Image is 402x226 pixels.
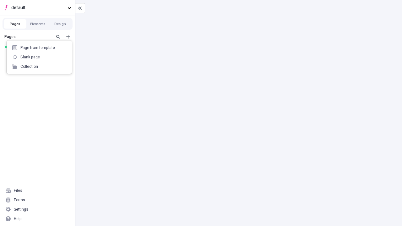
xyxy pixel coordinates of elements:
button: Design [49,19,72,29]
div: Files [14,188,22,193]
div: Pages [4,34,52,39]
div: Blank page [20,55,40,60]
button: Add new [64,33,72,40]
div: Settings [14,207,28,212]
button: Elements [26,19,49,29]
div: Help [14,216,22,221]
button: Pages [4,19,26,29]
span: default [11,4,65,11]
div: Collection [20,64,38,69]
div: Page from template [20,45,55,50]
div: Forms [14,197,25,202]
